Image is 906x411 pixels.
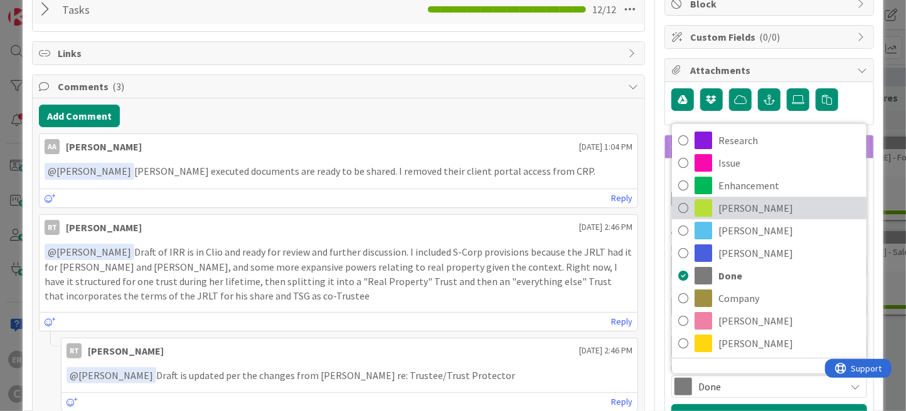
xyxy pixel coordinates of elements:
div: RT [67,343,82,358]
a: [PERSON_NAME] [672,332,866,355]
div: RT [45,220,60,235]
span: Research [718,131,860,150]
a: Done [672,264,866,287]
div: [PERSON_NAME] [66,220,142,235]
span: @ [48,165,56,177]
span: [PERSON_NAME] [718,311,860,330]
span: @ [48,246,56,258]
button: Add Comment [39,105,120,127]
div: [PERSON_NAME] [66,139,142,154]
span: [DATE] 1:04 PM [579,140,632,153]
span: [PERSON_NAME] [48,165,131,177]
div: AA [45,139,60,154]
span: [PERSON_NAME] [718,199,860,217]
span: [PERSON_NAME] [718,221,860,240]
span: Enhancement [718,176,860,195]
p: Draft is updated per the changes from [PERSON_NAME] re: Trustee/Trust Protector [67,367,632,384]
a: [PERSON_NAME] [672,197,866,219]
a: [PERSON_NAME] [672,310,866,332]
span: ( 0/0 ) [759,31,780,43]
span: [PERSON_NAME] [718,244,860,263]
p: [PERSON_NAME] executed documents are ready to be shared. I removed their client portal access fro... [45,163,632,180]
span: [DATE] 2:46 PM [579,344,632,357]
span: 12 / 12 [592,2,616,17]
span: Issue [718,153,860,172]
span: Company [718,289,860,308]
a: Issue [672,152,866,174]
a: Company [672,287,866,310]
span: Attachments [690,63,851,78]
span: Custom Fields [690,29,851,44]
span: Support [26,2,57,17]
span: Links [58,46,622,61]
a: Reply [611,394,632,410]
span: [PERSON_NAME] [48,246,131,258]
a: [PERSON_NAME] [672,219,866,242]
a: Research [672,129,866,152]
p: Draft of IRR is in Clio and ready for review and further discussion. I included S-Corp provisions... [45,244,632,303]
span: @ [70,369,78,382]
a: Reply [611,314,632,330]
span: Done [718,266,860,285]
span: [PERSON_NAME] [70,369,153,382]
a: Edit Labels... [672,365,769,388]
span: ( 3 ) [112,80,124,93]
a: [PERSON_NAME] [672,242,866,264]
a: Enhancement [672,174,866,197]
span: Comments [58,79,622,94]
span: Label [671,364,691,373]
span: [PERSON_NAME] [718,334,860,353]
div: [PERSON_NAME] [88,343,164,358]
a: Reply [611,190,632,206]
span: [DATE] 2:46 PM [579,221,632,234]
span: Done [698,378,839,395]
